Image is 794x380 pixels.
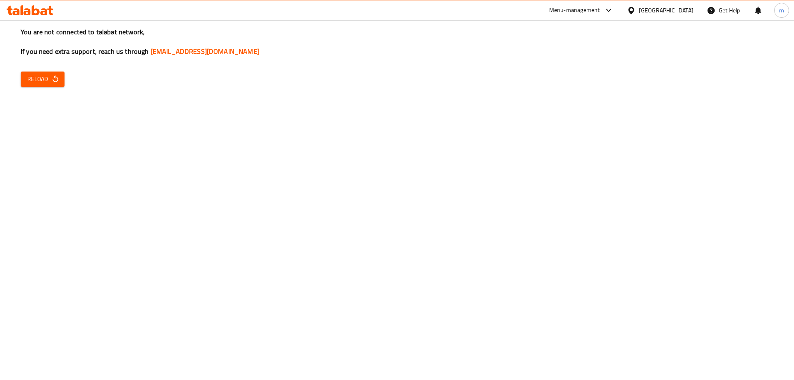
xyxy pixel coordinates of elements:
a: [EMAIL_ADDRESS][DOMAIN_NAME] [151,45,259,57]
h3: You are not connected to talabat network, If you need extra support, reach us through [21,27,773,56]
div: [GEOGRAPHIC_DATA] [639,6,694,15]
div: Menu-management [549,5,600,15]
button: Reload [21,72,65,87]
span: m [779,6,784,15]
span: Reload [27,74,58,84]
